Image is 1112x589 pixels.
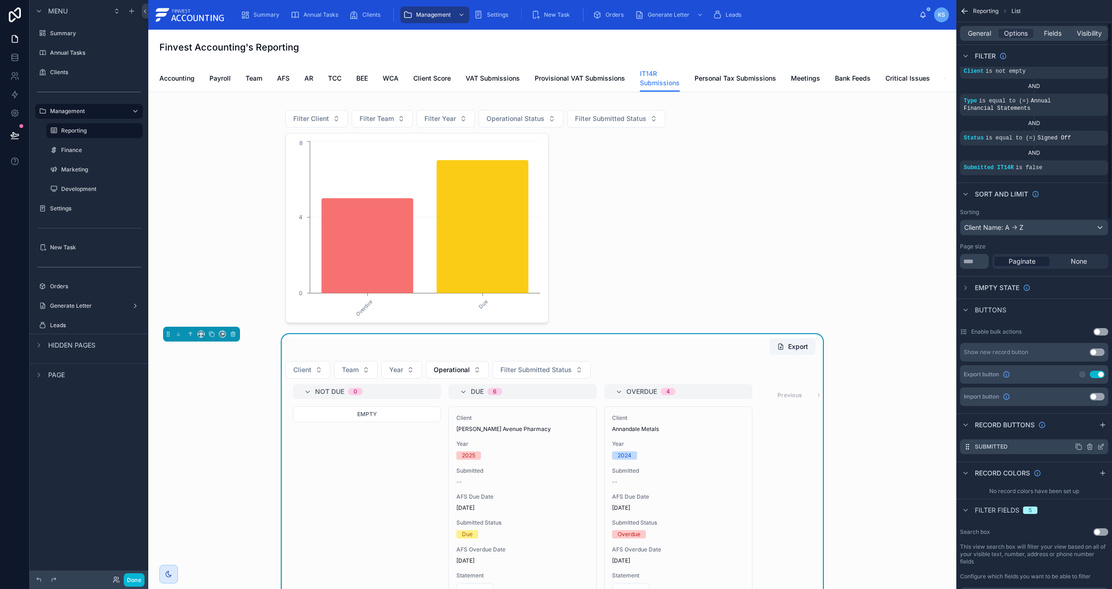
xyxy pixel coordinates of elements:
h1: Finvest Accounting's Reporting [159,41,299,54]
span: Annandale Metals [612,425,659,433]
span: Record buttons [975,420,1035,430]
span: TCC [328,74,341,83]
a: Generate Letter [632,6,708,23]
span: New Task [544,11,570,19]
div: 2024 [618,451,632,460]
span: Submitted IT14R [964,165,1014,171]
a: Orders [590,6,630,23]
button: Select Button [334,361,378,379]
span: Submitted [456,467,589,475]
span: Statement [456,572,589,579]
label: New Task [50,244,141,251]
a: Management [35,104,143,119]
button: Select Button [285,361,330,379]
span: Type [964,98,977,104]
div: Overdue [618,530,640,538]
label: Sorting [960,209,979,216]
span: AFS Overdue Date [456,546,589,553]
span: Critical Issues [885,74,930,83]
span: Team [246,74,262,83]
span: -- [456,478,462,486]
span: AFS Overdue Date [612,546,745,553]
a: New Task [35,240,143,255]
div: No record colors have been set up [956,484,1112,499]
span: Submitted Status [456,519,589,526]
label: Settings [50,205,141,212]
span: AR [304,74,313,83]
a: Team [246,70,262,89]
a: Leads [710,6,748,23]
span: AFS [277,74,290,83]
div: scrollable content [233,5,919,25]
label: Reporting [61,127,137,134]
a: Payroll [209,70,231,89]
span: Annual Tasks [303,11,338,19]
span: Client Left [945,74,976,83]
span: Payroll [209,74,231,83]
span: is not empty [986,68,1025,75]
button: Select Button [426,361,489,379]
button: Select Button [493,361,591,379]
span: Client [612,414,745,422]
span: Empty state [975,283,1019,292]
label: Page size [960,243,986,250]
span: Year [456,440,589,448]
span: Leads [726,11,741,19]
a: Marketing [46,162,143,177]
a: Client Score [413,70,451,89]
span: Statement [612,572,745,579]
div: 4 [666,388,670,395]
span: Personal Tax Submissions [695,74,776,83]
label: Search box [960,528,990,536]
a: TCC [328,70,341,89]
div: 5 [1029,507,1032,514]
span: Filter [975,51,996,61]
a: Provisional VAT Submissions [535,70,625,89]
label: Submitted [975,443,1008,450]
span: [DATE] [612,504,745,512]
div: 2025 [462,451,475,460]
label: Finance [61,146,141,154]
a: Client Left [945,70,976,89]
label: Management [50,108,124,115]
span: Page [48,370,65,380]
label: Enable bulk actions [971,328,1022,336]
span: [DATE] [456,504,589,512]
span: Overdue [626,387,657,396]
a: Management [400,6,469,23]
span: [PERSON_NAME] Avenue Pharmacy [456,425,551,433]
span: Paginate [1009,257,1036,266]
button: Select Button [381,361,422,379]
a: BEE [356,70,368,89]
a: Accounting [159,70,195,89]
a: Bank Feeds [835,70,871,89]
label: Leads [50,322,141,329]
span: Submitted Status [612,519,745,526]
span: Reporting [973,7,998,15]
span: Options [1004,29,1028,38]
a: VAT Submissions [466,70,520,89]
a: AR [304,70,313,89]
label: Development [61,185,141,193]
a: Development [46,182,143,196]
span: Signed Off [1037,135,1071,141]
a: Summary [238,6,286,23]
span: Record colors [975,469,1030,478]
span: AFS Due Date [612,493,745,500]
span: Management [416,11,451,19]
label: Marketing [61,166,141,173]
span: General [968,29,991,38]
span: Status [964,135,984,141]
a: Clients [347,6,387,23]
button: Done [124,573,145,587]
span: Fields [1044,29,1061,38]
a: Settings [35,201,143,216]
span: None [1071,257,1087,266]
div: Show new record button [964,348,1028,356]
span: Operational [434,365,470,374]
button: Export [770,338,815,355]
span: Year [612,440,745,448]
span: is false [1016,165,1042,171]
label: Summary [50,30,141,37]
span: BEE [356,74,368,83]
